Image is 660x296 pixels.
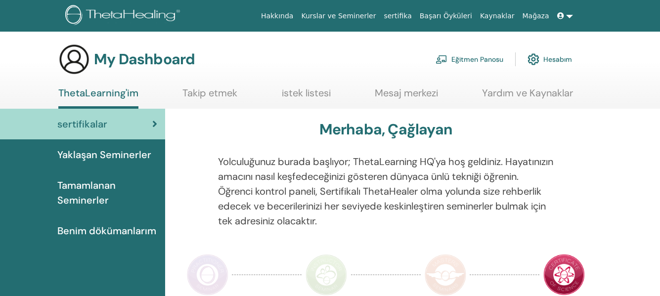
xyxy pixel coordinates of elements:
a: Mesaj merkezi [375,87,438,106]
a: Yardım ve Kaynaklar [482,87,573,106]
a: Kurslar ve Seminerler [297,7,380,25]
a: sertifika [380,7,415,25]
span: Yaklaşan Seminerler [57,147,151,162]
p: Yolculuğunuz burada başlıyor; ThetaLearning HQ'ya hoş geldiniz. Hayatınızın amacını nasıl keşfede... [218,154,554,228]
span: sertifikalar [57,117,107,131]
a: Hakkında [257,7,298,25]
img: Certificate of Science [543,254,585,296]
img: logo.png [65,5,183,27]
a: Takip etmek [182,87,237,106]
img: Practitioner [187,254,228,296]
a: Kaynaklar [476,7,519,25]
h3: Merhaba, Çağlayan [319,121,452,138]
span: Benim dökümanlarım [57,223,156,238]
img: Instructor [306,254,347,296]
a: Başarı Öyküleri [416,7,476,25]
a: Eğitmen Panosu [436,48,503,70]
img: Master [425,254,466,296]
img: chalkboard-teacher.svg [436,55,447,64]
a: ThetaLearning'im [58,87,138,109]
h3: My Dashboard [94,50,195,68]
span: Tamamlanan Seminerler [57,178,157,208]
a: Hesabım [528,48,572,70]
img: generic-user-icon.jpg [58,43,90,75]
a: Mağaza [518,7,553,25]
img: cog.svg [528,51,539,68]
a: istek listesi [282,87,331,106]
